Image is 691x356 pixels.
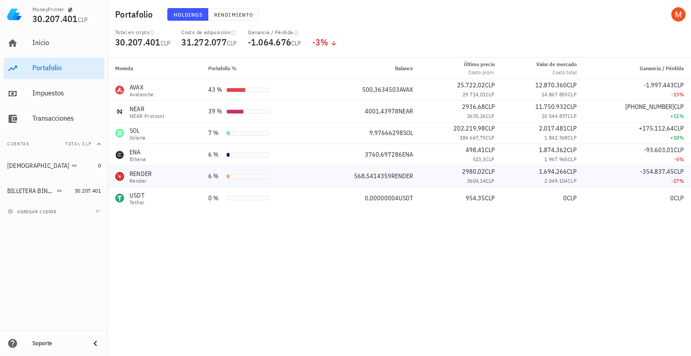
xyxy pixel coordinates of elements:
span: 3604,14 [467,177,486,184]
span: CLP [486,177,495,184]
button: agregar cuenta [5,207,61,216]
span: 954,35 [466,194,485,202]
img: LedgiFi [7,7,22,22]
div: BILLETERA BINANCE [7,187,55,195]
div: +10 [591,133,684,142]
a: BILLETERA BINANCE 30.207.401 [4,180,104,202]
span: USDT [399,194,413,202]
span: 29.714,01 [462,91,486,98]
span: Holdings [173,11,203,18]
div: USDT [130,191,144,200]
span: 1.874.362 [539,146,567,154]
span: 4001,43978 [365,107,399,115]
span: % [320,36,328,48]
span: % [679,156,684,162]
span: % [679,113,684,119]
span: AVAX [399,86,413,94]
div: +11 [591,112,684,121]
span: 10.544.837 [542,113,568,119]
div: 6 % [208,171,223,181]
span: 0 [563,194,567,202]
span: CLP [227,39,237,47]
div: 43 % [208,85,223,95]
button: CuentasTotal CLP [4,133,104,155]
span: 31.272.077 [181,36,227,48]
span: CLP [486,113,495,119]
span: CLP [485,103,495,111]
div: NEAR-icon [115,107,124,116]
span: 500,3634503 [362,86,399,94]
span: 0 [98,162,101,169]
a: [DEMOGRAPHIC_DATA] 0 [4,155,104,176]
div: -5 [591,155,684,164]
div: 7 % [208,128,223,138]
span: 3760,697286 [365,150,402,158]
div: 0 % [208,194,223,203]
span: CLP [486,91,495,98]
span: +175.112,64 [639,124,674,132]
span: CLP [567,103,577,111]
div: Solana [130,135,145,140]
span: Rendimiento [214,11,253,18]
span: CLP [568,177,577,184]
th: Moneda [108,58,201,79]
span: Ganancia / Pérdida [640,65,684,72]
span: 12.870.360 [535,81,567,89]
span: CLP [567,146,577,154]
span: CLP [485,146,495,154]
span: CLP [568,91,577,98]
div: Costo de adquisición [181,29,237,36]
span: 30.207.401 [32,13,78,25]
span: CLP [568,134,577,141]
a: Portafolio [4,58,104,79]
span: SOL [403,129,413,137]
div: SOL-icon [115,129,124,138]
span: 0 [670,194,674,202]
div: 6 % [208,150,223,159]
span: CLP [485,167,495,176]
span: CLP [485,124,495,132]
div: Impuestos [32,89,101,97]
div: Render [130,178,152,184]
span: Moneda [115,65,133,72]
a: Transacciones [4,108,104,130]
div: avatar [671,7,686,22]
div: USDT-icon [115,194,124,203]
div: Costo prom. [464,68,495,77]
button: Holdings [167,8,209,21]
span: CLP [674,146,684,154]
span: 25.722,02 [457,81,485,89]
div: -13 [591,90,684,99]
span: CLP [568,156,577,162]
div: Tether [130,200,144,205]
div: Ethena [130,157,146,162]
div: NEAR Protocol [130,113,164,119]
span: ENA [402,150,413,158]
div: SOL [130,126,145,135]
th: Ganancia / Pérdida: Sin ordenar. Pulse para ordenar de forma ascendente. [584,58,691,79]
span: NEAR [399,107,413,115]
div: -17 [591,176,684,185]
th: Portafolio %: Sin ordenar. Pulse para ordenar de forma ascendente. [201,58,312,79]
span: 184.667,75 [460,134,486,141]
span: % [679,134,684,141]
span: 1.842.368 [544,134,568,141]
button: Rendimiento [208,8,259,21]
span: 202.219,98 [453,124,485,132]
span: CLP [485,81,495,89]
span: 2.017.481 [539,124,567,132]
span: -1.064.676 [248,36,292,48]
div: Costo total [536,68,577,77]
div: MoneyPrinter [32,6,64,13]
span: CLP [568,113,577,119]
span: % [679,177,684,184]
div: Ganancia / Pérdida [248,29,301,36]
span: 9,97666298 [369,129,403,137]
div: Portafolio [32,63,101,72]
span: CLP [567,124,577,132]
div: Total en cripto [115,29,171,36]
div: AVAX-icon [115,86,124,95]
span: CLP [674,124,684,132]
div: [DEMOGRAPHIC_DATA] [7,162,70,170]
div: Transacciones [32,114,101,122]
